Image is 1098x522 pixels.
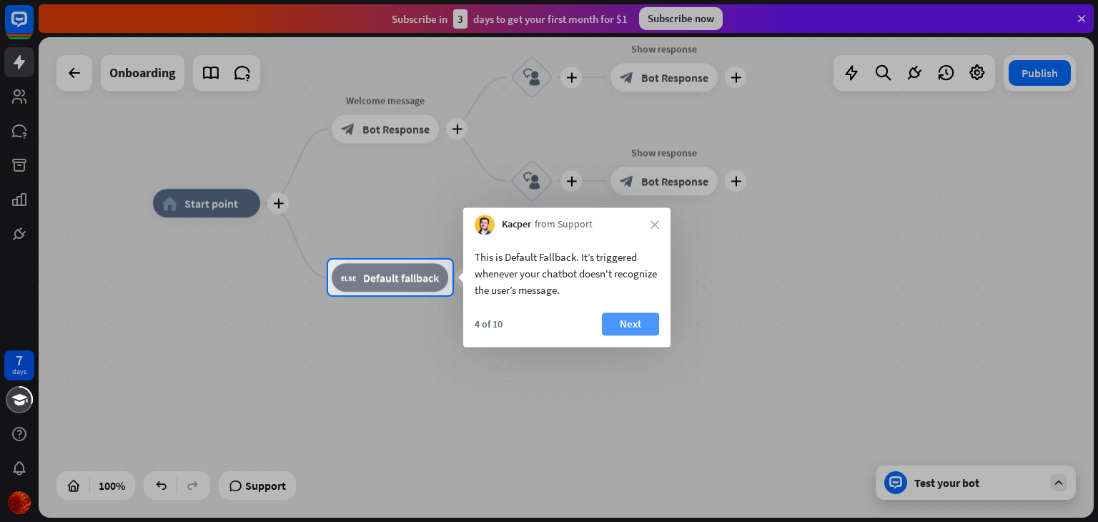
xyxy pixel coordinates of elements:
[651,220,659,229] i: close
[535,218,593,232] span: from Support
[363,270,439,285] span: Default fallback
[341,270,356,285] i: block_fallback
[502,218,531,232] span: Kacper
[475,317,503,330] div: 4 of 10
[11,6,54,49] button: Open LiveChat chat widget
[475,249,659,298] div: This is Default Fallback. It’s triggered whenever your chatbot doesn't recognize the user’s message.
[602,312,659,335] button: Next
